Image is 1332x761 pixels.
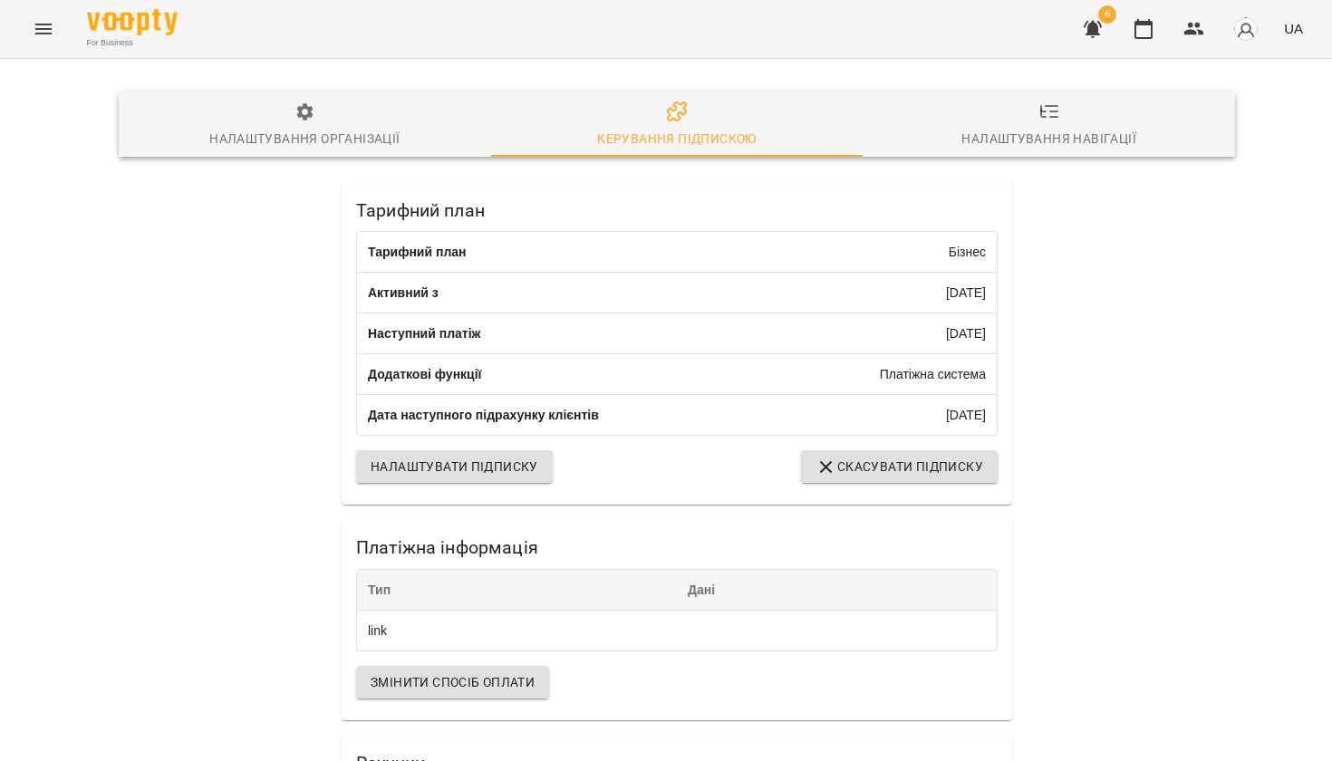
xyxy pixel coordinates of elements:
div: [DATE] [946,324,986,342]
div: Тип [357,570,677,610]
div: Налаштування організації [209,128,400,149]
h6: Тарифний план [356,197,998,225]
button: Налаштувати підписку [356,450,553,483]
div: Тарифний план [368,243,467,261]
div: Керування підпискою [597,128,756,149]
div: [DATE] [946,406,986,424]
div: Бізнес [949,243,986,261]
div: Дата наступного підрахунку клієнтів [368,406,599,424]
button: Змінити спосіб оплати [356,666,549,698]
div: Платіжна система [880,365,986,383]
img: avatar_s.png [1233,16,1259,42]
span: For Business [87,37,178,49]
span: UA [1284,19,1303,38]
button: Скасувати підписку [801,450,998,483]
div: [DATE] [946,284,986,302]
img: Voopty Logo [87,9,178,35]
span: Змінити спосіб оплати [371,671,535,693]
h6: Платіжна інформація [356,534,998,562]
div: Дані [677,570,997,610]
div: Налаштування навігації [961,128,1136,149]
div: Наступний платіж [368,324,481,342]
span: 6 [1098,5,1116,24]
span: Налаштувати підписку [371,456,538,477]
div: Додаткові функції [368,365,482,383]
div: Активний з [368,284,439,302]
span: Скасувати підписку [816,456,983,477]
button: UA [1277,12,1310,45]
div: link [357,611,677,650]
button: Menu [22,7,65,51]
